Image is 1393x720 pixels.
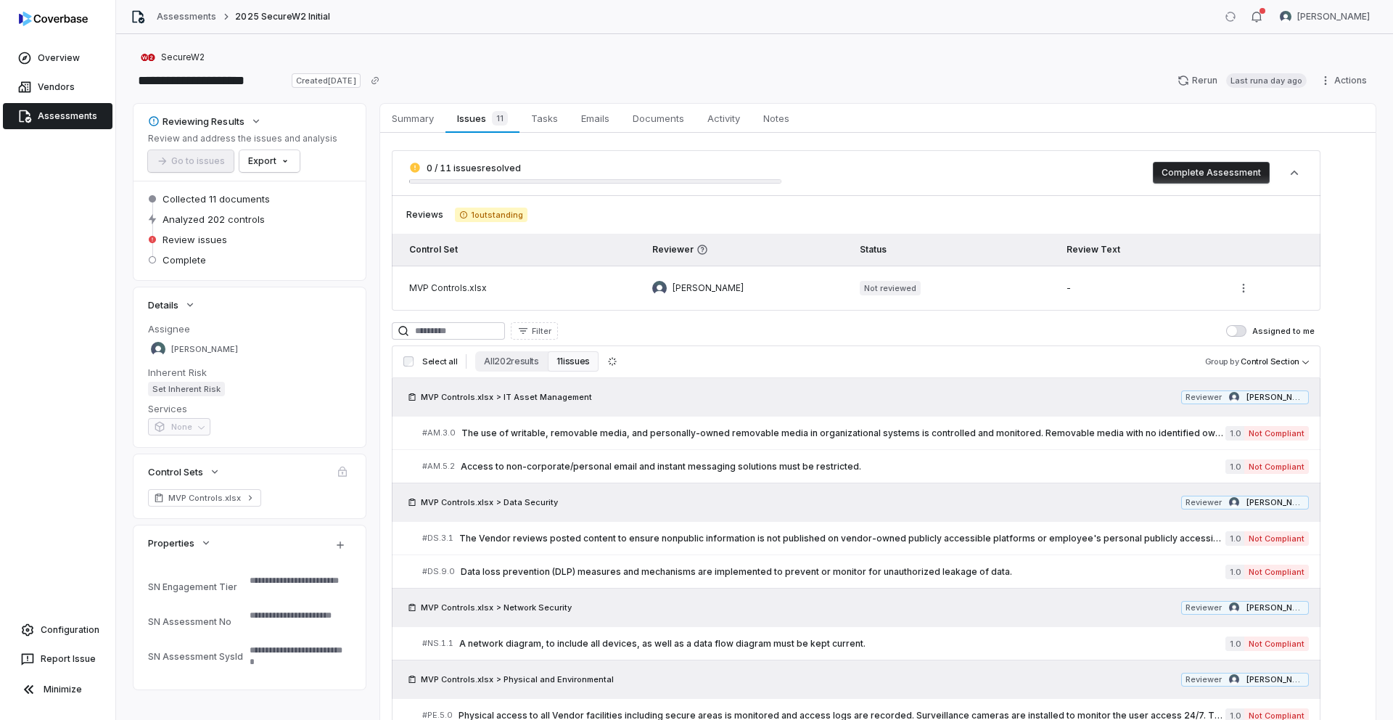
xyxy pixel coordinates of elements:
button: Report Issue [6,646,110,672]
dt: Assignee [148,322,351,335]
a: #AM.5.2Access to non-corporate/personal email and instant messaging solutions must be restricted.... [422,450,1309,483]
span: Not Compliant [1244,426,1309,441]
span: [PERSON_NAME] [171,344,238,355]
dt: Services [148,402,351,415]
img: Tomo Majima avatar [1229,392,1239,402]
span: Activity [702,109,746,128]
span: 1.0 [1225,565,1244,579]
button: Reviewing Results [144,108,266,134]
a: Assessments [3,103,112,129]
span: [PERSON_NAME] [1246,392,1304,403]
span: Created [DATE] [292,73,360,88]
span: MVP Controls.xlsx > IT Asset Management [421,391,592,403]
a: Assessments [157,11,216,22]
a: Vendors [3,74,112,100]
span: Analyzed 202 controls [163,213,265,226]
img: Tomo Majima avatar [1229,674,1239,684]
span: MVP Controls.xlsx > Physical and Environmental [421,674,614,685]
div: SN Engagement Tier [148,581,244,592]
span: Status [860,244,887,255]
a: #AM.3.0The use of writable, removable media, and personally-owned removable media in organization... [422,417,1309,449]
img: Tomo Majima avatar [1229,602,1239,613]
span: Documents [627,109,690,128]
button: 11 issues [548,351,599,372]
span: Control Set [409,244,458,255]
span: Not Compliant [1244,565,1309,579]
span: Not Compliant [1244,637,1309,651]
a: #DS.9.0Data loss prevention (DLP) measures and mechanisms are implemented to prevent or monitor f... [422,555,1309,588]
span: 1.0 [1225,637,1244,651]
label: Assigned to me [1226,325,1315,337]
span: 1.0 [1225,459,1244,474]
a: #DS.3.1The Vendor reviews posted content to ensure nonpublic information is not published on vend... [422,522,1309,555]
img: logo-D7KZi-bG.svg [19,12,88,26]
span: # AM.5.2 [422,461,455,472]
img: Adeola Ajiginni avatar [1280,11,1291,22]
span: 1.0 [1225,426,1244,441]
span: MVP Controls.xlsx > Data Security [421,496,558,508]
span: 1 outstanding [455,208,527,222]
span: Reviewer [1186,392,1222,403]
button: Export [239,150,300,172]
span: Reviews [406,209,443,221]
div: MVP Controls.xlsx [409,282,629,294]
span: # DS.9.0 [422,566,455,577]
span: 11 [492,111,508,126]
span: Control Sets [148,465,203,478]
dt: Inherent Risk [148,366,351,379]
button: Assigned to me [1226,325,1246,337]
span: Not Compliant [1244,459,1309,474]
span: [PERSON_NAME] [1246,602,1304,613]
span: # DS.3.1 [422,533,453,544]
button: Minimize [6,675,110,704]
span: Access to non-corporate/personal email and instant messaging solutions must be restricted. [461,461,1225,472]
span: The use of writable, removable media, and personally-owned removable media in organizational syst... [461,427,1225,439]
span: Review Text [1067,244,1120,255]
button: Adeola Ajiginni avatar[PERSON_NAME] [1271,6,1378,28]
a: Overview [3,45,112,71]
span: [PERSON_NAME] [1246,674,1304,685]
span: Not Compliant [1244,531,1309,546]
img: Adeola Ajiginni avatar [151,342,165,356]
span: Reviewer [1186,602,1222,613]
span: Group by [1205,356,1239,367]
span: The Vendor reviews posted content to ensure nonpublic information is not published on vendor-owne... [459,533,1225,544]
span: MVP Controls.xlsx [168,492,241,504]
img: Tomo Majima avatar [652,281,667,295]
span: Details [148,298,178,311]
span: Complete [163,253,206,266]
span: Select all [422,356,457,367]
span: # NS.1.1 [422,638,453,649]
span: Collected 11 documents [163,192,270,205]
span: [PERSON_NAME] [1297,11,1370,22]
span: A network diagram, to include all devices, as well as a data flow diagram must be kept current. [459,638,1225,650]
span: Notes [757,109,795,128]
span: Tasks [525,109,564,128]
button: Actions [1315,70,1376,91]
button: All 202 results [475,351,547,372]
p: Review and address the issues and analysis [148,133,337,144]
span: Set Inherent Risk [148,382,225,396]
button: RerunLast runa day ago [1169,70,1315,91]
span: Review issues [163,233,227,246]
span: Filter [532,326,551,337]
div: SN Assessment SysId [148,651,244,662]
span: Properties [148,536,194,549]
a: #NS.1.1A network diagram, to include all devices, as well as a data flow diagram must be kept cur... [422,627,1309,660]
span: SecureW2 [161,52,205,63]
span: # AM.3.0 [422,427,456,438]
button: Complete Assessment [1153,162,1270,184]
div: SN Assessment No [148,616,244,627]
a: Configuration [6,617,110,643]
button: Details [144,292,200,318]
span: Reviewer [652,244,837,255]
button: Control Sets [144,459,225,485]
span: [PERSON_NAME] [673,282,744,294]
button: Properties [144,530,216,556]
button: https://securew2.com/SecureW2 [136,44,209,70]
span: Data loss prevention (DLP) measures and mechanisms are implemented to prevent or monitor for unau... [461,566,1225,578]
span: Reviewer [1186,497,1222,508]
div: Reviewing Results [148,115,245,128]
span: 0 / 11 issues resolved [427,163,521,173]
span: Not reviewed [860,281,921,295]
